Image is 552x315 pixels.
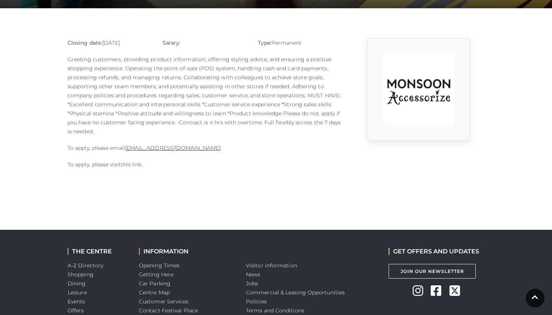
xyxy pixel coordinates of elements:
[125,145,220,151] a: [EMAIL_ADDRESS][DOMAIN_NAME]
[121,161,142,168] a: this link
[246,262,297,269] a: Visitor information
[139,271,173,278] a: Getting Here
[68,143,342,152] p: To apply, please email .
[389,264,476,279] a: Join Our Newsletter
[389,248,479,255] h2: GET OFFERS AND UPDATES
[246,307,304,314] a: Terms and Conditions
[68,39,102,46] strong: Closing date:
[68,55,342,136] p: Greeting customers, providing product information, offering styling advice, and ensuring a positi...
[139,262,179,269] a: Opening Times
[68,298,85,305] a: Events
[68,289,87,296] a: Leisure
[68,160,342,169] p: To apply, please visit .
[258,38,342,47] p: Permanent
[246,289,345,296] a: Commercial & Leasing Opportunities
[68,307,84,314] a: Offers
[68,38,151,47] p: [DATE]
[139,307,198,314] a: Contact Festival Place
[383,54,454,125] img: rtuC_1630740947_no1Y.jpg
[258,39,271,46] strong: Type:
[68,262,103,269] a: A-Z Directory
[246,298,267,305] a: Policies
[68,248,128,255] h2: THE CENTRE
[68,280,86,287] a: Dining
[139,280,170,287] a: Car Parking
[139,289,170,296] a: Centre Map
[246,280,258,287] a: Jobs
[246,271,260,278] a: News
[139,248,235,255] h2: INFORMATION
[139,298,189,305] a: Customer Services
[68,271,94,278] a: Shopping
[163,39,180,46] strong: Salary:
